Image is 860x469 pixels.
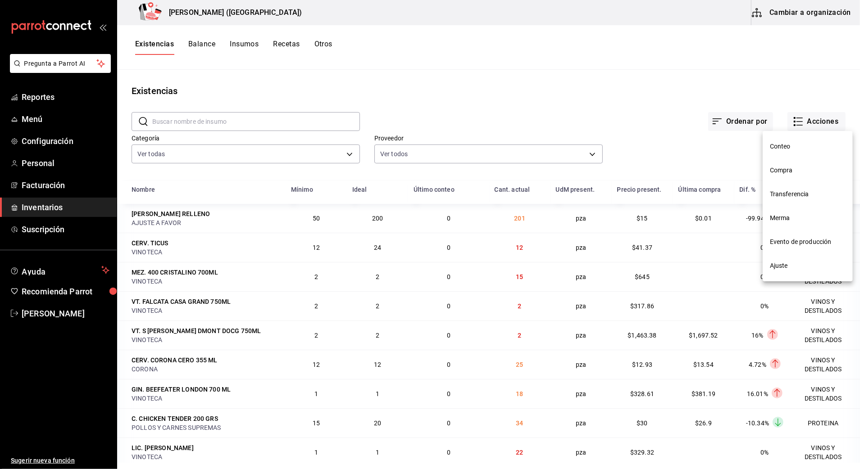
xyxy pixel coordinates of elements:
span: Ajuste [770,261,846,271]
span: Transferencia [770,189,846,199]
span: Compra [770,166,846,175]
span: Conteo [770,142,846,151]
span: Merma [770,213,846,223]
span: Evento de producción [770,237,846,247]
